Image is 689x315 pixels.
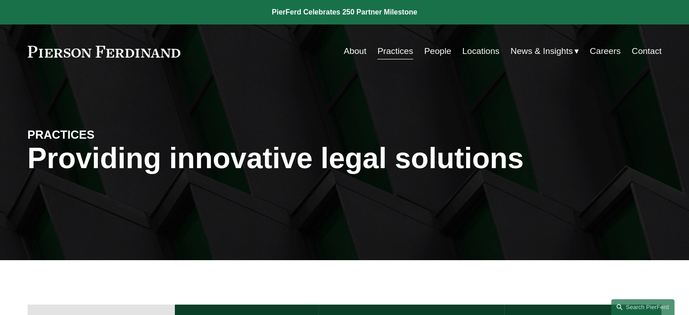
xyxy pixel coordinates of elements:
a: About [344,43,366,60]
a: Careers [590,43,621,60]
a: People [424,43,451,60]
a: Locations [462,43,499,60]
a: Contact [631,43,661,60]
h4: PRACTICES [28,127,186,142]
a: Practices [377,43,413,60]
h1: Providing innovative legal solutions [28,142,662,175]
a: folder dropdown [511,43,579,60]
span: News & Insights [511,44,573,59]
a: Search this site [611,299,675,315]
